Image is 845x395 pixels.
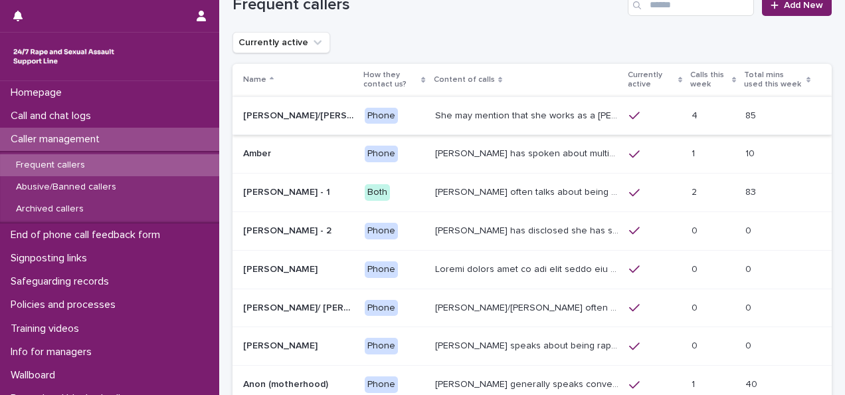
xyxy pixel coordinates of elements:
p: 1 [692,146,698,160]
p: Abusive/Banned callers [5,182,127,193]
p: Call and chat logs [5,110,102,122]
p: 0 [745,338,754,352]
p: End of phone call feedback form [5,229,171,241]
tr: AmberAmber Phone[PERSON_NAME] has spoken about multiple experiences of [MEDICAL_DATA]. [PERSON_NA... [233,135,832,174]
p: 1 [692,376,698,390]
p: [PERSON_NAME] [243,338,320,352]
div: Phone [365,300,398,317]
p: Training videos [5,323,90,335]
p: Abbie/Emily (Anon/'I don't know'/'I can't remember') [243,108,357,122]
div: Both [365,184,390,201]
tr: [PERSON_NAME] - 1[PERSON_NAME] - 1 Both[PERSON_NAME] often talks about being raped a night before... [233,174,832,212]
p: Safeguarding records [5,275,120,288]
img: rhQMoQhaT3yELyF149Cw [11,43,117,70]
p: She may mention that she works as a Nanny, looking after two children. Abbie / Emily has let us k... [435,108,622,122]
div: Phone [365,338,398,354]
div: Phone [365,376,398,393]
div: Phone [365,223,398,239]
p: Archived callers [5,203,94,215]
p: [PERSON_NAME] - 1 [243,184,333,198]
p: [PERSON_NAME] - 2 [243,223,334,237]
p: 4 [692,108,700,122]
p: Andrew shared that he has been raped and beaten by a group of men in or near his home twice withi... [435,261,622,275]
p: Content of calls [434,72,495,87]
p: Anna/Emma often talks about being raped at gunpoint at the age of 13/14 by her ex-partner, aged 1... [435,300,622,314]
p: 0 [692,261,700,275]
p: Currently active [628,68,675,92]
tr: [PERSON_NAME][PERSON_NAME] Phone[PERSON_NAME] speaks about being raped and abused by the police a... [233,327,832,366]
p: 0 [692,223,700,237]
p: 0 [692,300,700,314]
p: Caller speaks about being raped and abused by the police and her ex-husband of 20 years. She has ... [435,338,622,352]
tr: [PERSON_NAME]/ [PERSON_NAME][PERSON_NAME]/ [PERSON_NAME] Phone[PERSON_NAME]/[PERSON_NAME] often t... [233,289,832,327]
div: Phone [365,108,398,124]
p: [PERSON_NAME]/ [PERSON_NAME] [243,300,357,314]
p: Caller management [5,133,110,146]
p: 0 [745,223,754,237]
p: Calls this week [690,68,728,92]
p: 0 [745,300,754,314]
p: 2 [692,184,700,198]
p: How they contact us? [363,68,419,92]
p: Policies and processes [5,299,126,311]
p: Signposting links [5,252,98,265]
p: 85 [745,108,759,122]
p: Caller generally speaks conversationally about many different things in her life and rarely speak... [435,376,622,390]
p: 40 [745,376,760,390]
button: Currently active [233,32,330,53]
tr: [PERSON_NAME] - 2[PERSON_NAME] - 2 Phone[PERSON_NAME] has disclosed she has survived two rapes, o... [233,211,832,250]
p: 10 [745,146,757,160]
p: Amber has spoken about multiple experiences of sexual abuse. Amber told us she is now 18 (as of 0... [435,146,622,160]
p: Amy has disclosed she has survived two rapes, one in the UK and the other in Australia in 2013. S... [435,223,622,237]
p: Wallboard [5,369,66,382]
p: Frequent callers [5,160,96,171]
p: Name [243,72,266,87]
span: Add New [784,1,823,10]
div: Phone [365,261,398,278]
p: 0 [745,261,754,275]
p: Info for managers [5,346,102,358]
tr: [PERSON_NAME][PERSON_NAME] PhoneLoremi dolors amet co adi elit seddo eiu tempor in u labor et dol... [233,250,832,289]
p: Amy often talks about being raped a night before or 2 weeks ago or a month ago. She also makes re... [435,184,622,198]
p: [PERSON_NAME] [243,261,320,275]
p: Total mins used this week [744,68,803,92]
p: 83 [745,184,759,198]
p: Homepage [5,86,72,99]
p: Amber [243,146,274,160]
p: 0 [692,338,700,352]
div: Phone [365,146,398,162]
tr: [PERSON_NAME]/[PERSON_NAME] (Anon/'I don't know'/'I can't remember')[PERSON_NAME]/[PERSON_NAME] (... [233,96,832,135]
p: Anon (motherhood) [243,376,331,390]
